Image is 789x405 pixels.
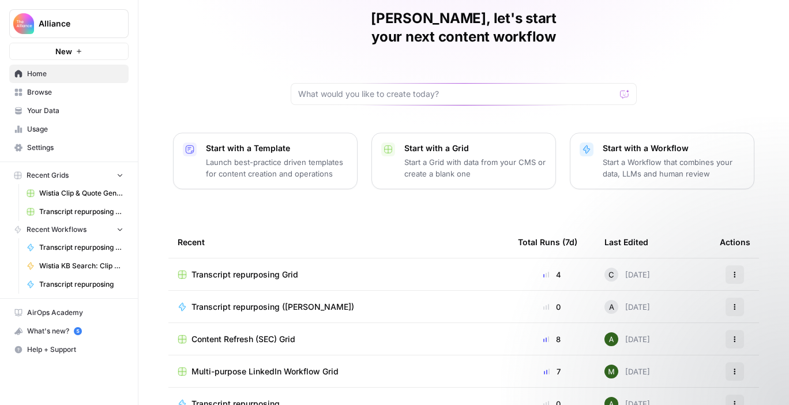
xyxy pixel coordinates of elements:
[191,366,339,377] span: Multi-purpose LinkedIn Workflow Grid
[178,269,499,280] a: Transcript repurposing Grid
[21,202,129,221] a: Transcript repurposing Grid
[518,301,586,313] div: 0
[9,303,129,322] a: AirOps Academy
[518,366,586,377] div: 7
[9,138,129,157] a: Settings
[371,133,556,189] button: Start with a GridStart a Grid with data from your CMS or create a blank one
[518,226,577,258] div: Total Runs (7d)
[39,261,123,271] span: Wistia KB Search: Clip & Takeaway Generator
[9,221,129,238] button: Recent Workflows
[55,46,72,57] span: New
[13,13,34,34] img: Alliance Logo
[570,133,754,189] button: Start with a WorkflowStart a Workflow that combines your data, LLMs and human review
[298,88,615,100] input: What would you like to create today?
[27,307,123,318] span: AirOps Academy
[603,142,745,154] p: Start with a Workflow
[604,300,650,314] div: [DATE]
[27,170,69,181] span: Recent Grids
[173,133,358,189] button: Start with a TemplateLaunch best-practice driven templates for content creation and operations
[404,156,546,179] p: Start a Grid with data from your CMS or create a blank one
[178,301,499,313] a: Transcript repurposing ([PERSON_NAME])
[609,301,614,313] span: A
[21,257,129,275] a: Wistia KB Search: Clip & Takeaway Generator
[720,226,750,258] div: Actions
[74,327,82,335] a: 5
[604,332,650,346] div: [DATE]
[39,18,108,29] span: Alliance
[39,188,123,198] span: Wistia Clip & Quote Generator
[604,365,650,378] div: [DATE]
[27,344,123,355] span: Help + Support
[9,102,129,120] a: Your Data
[21,184,129,202] a: Wistia Clip & Quote Generator
[9,43,129,60] button: New
[9,120,129,138] a: Usage
[178,333,499,345] a: Content Refresh (SEC) Grid
[21,275,129,294] a: Transcript repurposing
[518,269,586,280] div: 4
[10,322,128,340] div: What's new?
[291,9,637,46] h1: [PERSON_NAME], let's start your next content workflow
[9,9,129,38] button: Workspace: Alliance
[191,333,295,345] span: Content Refresh (SEC) Grid
[27,106,123,116] span: Your Data
[178,366,499,377] a: Multi-purpose LinkedIn Workflow Grid
[604,332,618,346] img: d65nc20463hou62czyfowuui0u3g
[518,333,586,345] div: 8
[404,142,546,154] p: Start with a Grid
[27,224,87,235] span: Recent Workflows
[76,328,79,334] text: 5
[39,279,123,290] span: Transcript repurposing
[604,226,648,258] div: Last Edited
[178,226,499,258] div: Recent
[9,322,129,340] button: What's new? 5
[191,269,298,280] span: Transcript repurposing Grid
[604,365,618,378] img: l5bw1boy7i1vzeyb5kvp5qo3zmc4
[603,156,745,179] p: Start a Workflow that combines your data, LLMs and human review
[608,269,614,280] span: C
[27,87,123,97] span: Browse
[9,83,129,102] a: Browse
[206,142,348,154] p: Start with a Template
[206,156,348,179] p: Launch best-practice driven templates for content creation and operations
[27,124,123,134] span: Usage
[9,167,129,184] button: Recent Grids
[27,142,123,153] span: Settings
[9,340,129,359] button: Help + Support
[191,301,354,313] span: Transcript repurposing ([PERSON_NAME])
[9,65,129,83] a: Home
[604,268,650,282] div: [DATE]
[39,242,123,253] span: Transcript repurposing ([PERSON_NAME])
[39,207,123,217] span: Transcript repurposing Grid
[27,69,123,79] span: Home
[21,238,129,257] a: Transcript repurposing ([PERSON_NAME])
